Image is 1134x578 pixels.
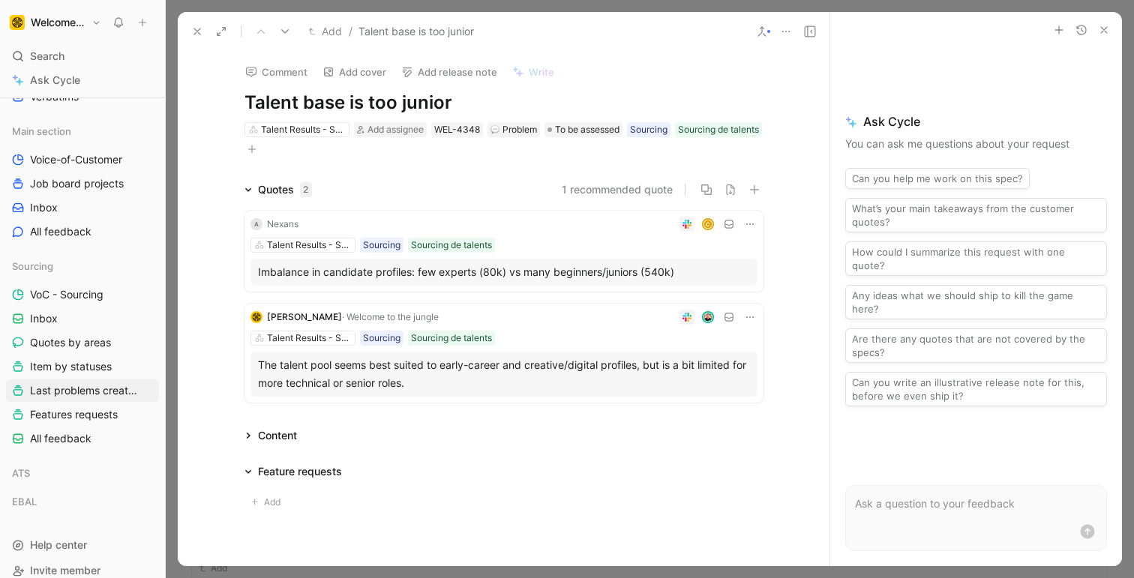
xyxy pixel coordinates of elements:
[316,61,393,82] button: Add cover
[12,124,71,139] span: Main section
[363,238,400,253] div: Sourcing
[30,71,80,89] span: Ask Cycle
[434,122,480,137] div: WEL-4348
[30,176,124,191] span: Job board projects
[6,220,159,243] a: All feedback
[6,427,159,450] a: All feedback
[304,22,346,40] button: Add
[845,168,1030,189] button: Can you help me work on this spec?
[258,263,750,281] div: Imbalance in candidate profiles: few experts (80k) vs many beginners/juniors (540k)
[6,462,159,489] div: ATS
[30,431,91,446] span: All feedback
[261,122,345,137] div: Talent﻿ Results - Sourcing
[490,122,537,137] div: Problem
[6,196,159,219] a: Inbox
[411,238,492,253] div: Sourcing de talents
[250,311,262,323] img: logo
[30,311,58,326] span: Inbox
[487,122,540,137] div: 💬Problem
[30,200,58,215] span: Inbox
[349,22,352,40] span: /
[6,307,159,330] a: Inbox
[6,283,159,306] a: VoC - Sourcing
[267,238,351,253] div: Talent﻿ Results - Sourcing
[6,45,159,67] div: Search
[555,122,619,137] span: To be assessed
[6,12,105,33] button: Welcome to the JungleWelcome to the Jungle
[845,372,1107,406] button: Can you write an illustrative release note for this, before we even ship it?
[6,69,159,91] a: Ask Cycle
[258,427,297,445] div: Content
[258,463,342,481] div: Feature requests
[30,538,87,551] span: Help center
[6,355,159,378] a: Item by statuses
[244,91,763,115] h1: Talent base is too junior
[6,172,159,195] a: Job board projects
[562,181,673,199] button: 1 recommended quote
[267,331,351,346] div: Talent﻿ Results - Sourcing
[31,16,85,29] h1: Welcome to the Jungle
[845,285,1107,319] button: Any ideas what we should ship to kill the game here?
[12,466,30,481] span: ATS
[30,47,64,65] span: Search
[12,494,37,509] span: EBAL
[6,490,159,517] div: EBAL
[6,120,159,142] div: Main section
[6,255,159,450] div: SourcingVoC - SourcingInboxQuotes by areasItem by statusesLast problems createdFeatures requestsA...
[544,122,622,137] div: To be assessed
[6,462,159,484] div: ATS
[703,313,712,322] img: avatar
[411,331,492,346] div: Sourcing de talents
[30,407,118,422] span: Features requests
[250,218,262,230] div: A
[630,122,667,137] div: Sourcing
[529,65,554,79] span: Write
[12,259,53,274] span: Sourcing
[264,495,285,510] span: Add
[30,224,91,239] span: All feedback
[845,135,1107,153] p: You can ask me questions about your request
[6,120,159,243] div: Main sectionVoice-of-CustomerJob board projectsInboxAll feedback
[267,311,342,322] span: [PERSON_NAME]
[300,182,312,197] div: 2
[30,287,103,302] span: VoC - Sourcing
[30,152,122,167] span: Voice-of-Customer
[490,125,499,134] img: 💬
[703,220,712,229] div: C
[238,181,318,199] div: Quotes2
[258,356,750,392] div: The talent pool seems best suited to early-career and creative/digital profiles, but is a bit lim...
[10,15,25,30] img: Welcome to the Jungle
[238,61,314,82] button: Comment
[394,61,504,82] button: Add release note
[358,22,474,40] span: Talent base is too junior
[6,403,159,426] a: Features requests
[6,331,159,354] a: Quotes by areas
[505,61,561,82] button: Write
[6,255,159,277] div: Sourcing
[6,379,159,402] a: Last problems created
[238,463,348,481] div: Feature requests
[258,181,312,199] div: Quotes
[30,359,112,374] span: Item by statuses
[238,427,303,445] div: Content
[6,490,159,513] div: EBAL
[845,328,1107,363] button: Are there any quotes that are not covered by the specs?
[6,148,159,171] a: Voice-of-Customer
[367,124,424,135] span: Add assignee
[6,534,159,556] div: Help center
[30,564,100,577] span: Invite member
[30,335,111,350] span: Quotes by areas
[30,383,138,398] span: Last problems created
[678,122,759,137] div: Sourcing de talents
[845,198,1107,232] button: What’s your main takeaways from the customer quotes?
[267,217,298,232] div: Nexans
[363,331,400,346] div: Sourcing
[845,241,1107,276] button: How could I summarize this request with one quote?
[244,493,292,512] button: Add
[845,112,1107,130] span: Ask Cycle
[342,311,439,322] span: · Welcome to the jungle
